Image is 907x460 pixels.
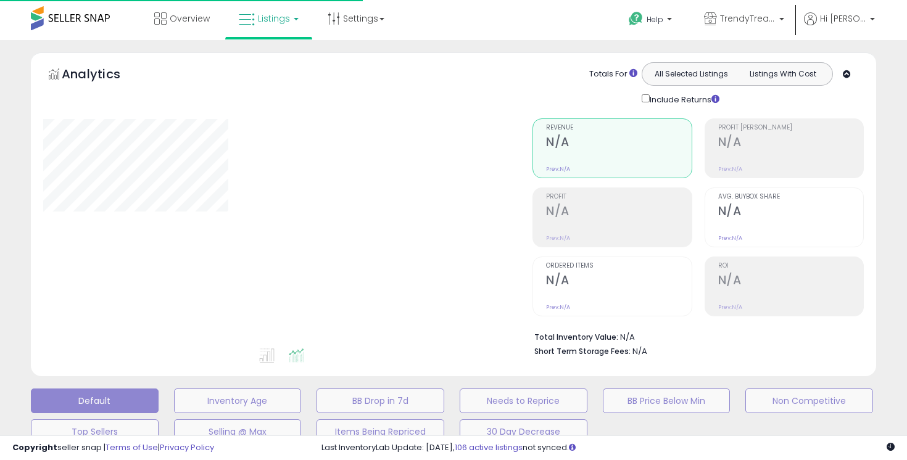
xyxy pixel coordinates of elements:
small: Prev: N/A [718,303,742,311]
small: Prev: N/A [546,165,570,173]
button: Inventory Age [174,388,302,413]
a: 106 active listings [455,442,523,453]
b: Short Term Storage Fees: [534,346,631,356]
span: Revenue [546,125,691,131]
span: ROI [718,263,863,269]
a: Hi [PERSON_NAME] [804,12,875,40]
span: TrendyTreadsLlc [720,12,776,25]
strong: Copyright [12,442,57,453]
h2: N/A [718,204,863,221]
h2: N/A [718,135,863,152]
div: Last InventoryLab Update: [DATE], not synced. [321,442,895,454]
small: Prev: N/A [718,165,742,173]
button: All Selected Listings [645,66,737,82]
span: Avg. Buybox Share [718,194,863,200]
span: Overview [170,12,210,25]
h2: N/A [546,204,691,221]
div: Include Returns [632,92,734,106]
button: BB Price Below Min [603,388,731,413]
button: 30 Day Decrease [460,419,587,444]
a: Privacy Policy [160,442,214,453]
div: Totals For [589,68,637,80]
button: Items Being Repriced [317,419,444,444]
h5: Analytics [62,65,144,86]
span: Listings [258,12,290,25]
button: Non Competitive [745,388,873,413]
a: Terms of Use [106,442,158,453]
span: Profit [PERSON_NAME] [718,125,863,131]
a: Help [619,2,684,40]
button: Listings With Cost [737,66,829,82]
li: N/A [534,329,855,343]
button: Default [31,388,159,413]
button: Top Sellers [31,419,159,444]
button: Needs to Reprice [460,388,587,413]
button: BB Drop in 7d [317,388,444,413]
span: Help [647,14,663,25]
small: Prev: N/A [546,234,570,242]
button: Selling @ Max [174,419,302,444]
h2: N/A [546,135,691,152]
h2: N/A [718,273,863,290]
small: Prev: N/A [718,234,742,242]
b: Total Inventory Value: [534,332,618,342]
span: N/A [632,345,647,357]
i: Get Help [628,11,644,27]
span: Profit [546,194,691,200]
div: seller snap | | [12,442,214,454]
h2: N/A [546,273,691,290]
small: Prev: N/A [546,303,570,311]
span: Hi [PERSON_NAME] [820,12,866,25]
span: Ordered Items [546,263,691,269]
